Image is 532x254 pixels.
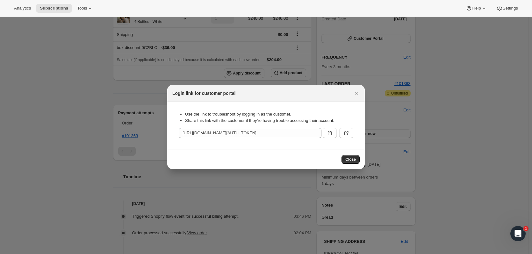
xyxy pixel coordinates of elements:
[40,6,68,11] span: Subscriptions
[462,4,491,13] button: Help
[510,226,526,241] iframe: Intercom live chat
[185,111,353,117] li: Use the link to troubleshoot by logging in as the customer.
[341,155,360,164] button: Close
[14,6,31,11] span: Analytics
[36,4,72,13] button: Subscriptions
[10,4,35,13] button: Analytics
[492,4,522,13] button: Settings
[73,4,97,13] button: Tools
[472,6,481,11] span: Help
[185,117,353,124] li: Share this link with the customer if they’re having trouble accessing their account.
[345,157,356,162] span: Close
[523,226,528,231] span: 1
[352,89,361,98] button: Close
[77,6,87,11] span: Tools
[172,90,235,96] h2: Login link for customer portal
[503,6,518,11] span: Settings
